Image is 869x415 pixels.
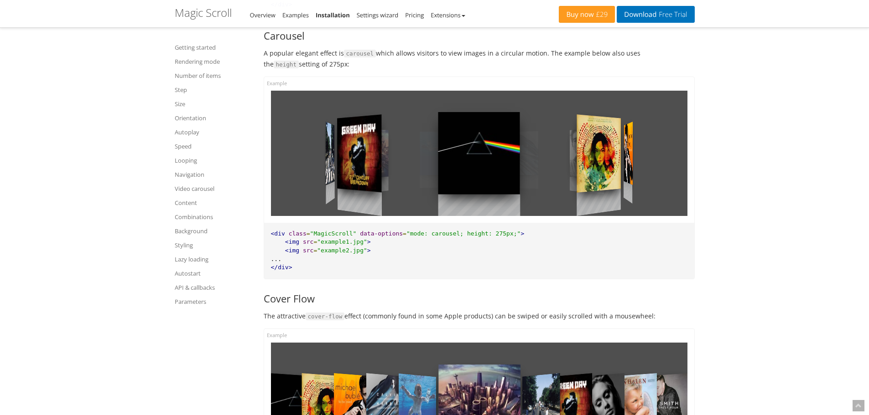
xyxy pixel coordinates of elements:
a: API & callbacks [175,282,252,293]
a: Pricing [405,11,424,19]
span: "example1.jpg" [317,238,367,245]
a: Speed [175,141,252,152]
code: height [274,61,299,69]
a: Buy now£29 [559,6,615,23]
code: carousel [344,50,376,58]
h3: Cover Flow [264,293,695,304]
span: > [367,238,371,245]
span: class [289,230,307,237]
a: Extensions [431,11,465,19]
a: Video carousel [175,183,252,194]
span: = [403,230,406,237]
a: Installation [316,11,350,19]
span: src [303,247,313,254]
a: Examples [282,11,309,19]
span: = [307,230,310,237]
a: Overview [250,11,276,19]
a: Parameters [175,296,252,307]
span: data-options [360,230,403,237]
span: "MagicScroll" [310,230,357,237]
span: = [313,247,317,254]
span: "mode: carousel; height: 275px;" [406,230,520,237]
a: Settings wizard [357,11,399,19]
a: Autoplay [175,127,252,138]
a: DownloadFree Trial [617,6,694,23]
span: Free Trial [656,11,687,18]
a: Content [175,197,252,208]
span: <img [285,238,299,245]
p: A popular elegant effect is which allows visitors to view images in a circular motion. The exampl... [264,48,695,70]
span: </div> [271,264,292,271]
h3: Carousel [264,30,695,41]
a: Combinations [175,211,252,222]
span: "example2.jpg" [317,247,367,254]
span: > [367,247,371,254]
code: cover-flow [306,313,345,321]
a: Autostart [175,268,252,279]
a: Styling [175,240,252,251]
h1: Magic Scroll [175,7,232,19]
a: Looping [175,155,252,166]
a: Orientation [175,113,252,123]
a: Getting started [175,42,252,53]
span: src [303,238,313,245]
span: ... [271,256,281,262]
span: > [520,230,524,237]
a: Navigation [175,169,252,180]
a: Rendering mode [175,56,252,67]
span: <img [285,247,299,254]
a: Number of items [175,70,252,81]
span: = [313,238,317,245]
p: The attractive effect (commonly found in some Apple products) can be swiped or easily scrolled wi... [264,311,695,322]
a: Size [175,98,252,109]
span: <div [271,230,285,237]
span: £29 [594,11,608,18]
a: Step [175,84,252,95]
a: Background [175,225,252,236]
a: Lazy loading [175,254,252,265]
